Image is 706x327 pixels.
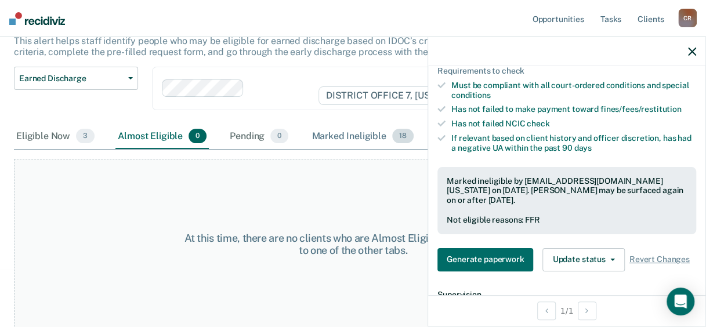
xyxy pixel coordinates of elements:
[428,295,705,326] div: 1 / 1
[578,301,596,320] button: Next Opportunity
[542,248,624,271] button: Update status
[447,215,687,225] div: Not eligible reasons: FFR
[437,290,696,300] dt: Supervision
[270,129,288,144] span: 0
[19,74,124,83] span: Earned Discharge
[14,124,97,150] div: Eligible Now
[451,119,696,129] div: Has not failed NCIC
[9,12,65,25] img: Recidiviz
[184,232,523,257] div: At this time, there are no clients who are Almost Eligible. Please navigate to one of the other t...
[437,248,538,271] a: Navigate to form link
[14,35,647,57] p: This alert helps staff identify people who may be eligible for earned discharge based on IDOC’s c...
[678,9,697,27] div: C R
[392,129,414,144] span: 18
[537,301,556,320] button: Previous Opportunity
[227,124,291,150] div: Pending
[437,248,533,271] button: Generate paperwork
[318,86,577,105] span: DISTRICT OFFICE 7, [US_STATE][GEOGRAPHIC_DATA]
[629,255,690,264] span: Revert Changes
[451,133,696,153] div: If relevant based on client history and officer discretion, has had a negative UA within the past 90
[451,81,696,100] div: Must be compliant with all court-ordered conditions and special
[451,90,491,100] span: conditions
[667,288,694,315] div: Open Intercom Messenger
[600,104,682,114] span: fines/fees/restitution
[309,124,415,150] div: Marked Ineligible
[189,129,207,144] span: 0
[76,129,95,144] span: 3
[115,124,209,150] div: Almost Eligible
[437,66,696,76] div: Requirements to check
[447,176,687,205] div: Marked ineligible by [EMAIL_ADDRESS][DOMAIN_NAME][US_STATE] on [DATE]. [PERSON_NAME] may be surfa...
[527,119,549,128] span: check
[574,143,591,152] span: days
[451,104,696,114] div: Has not failed to make payment toward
